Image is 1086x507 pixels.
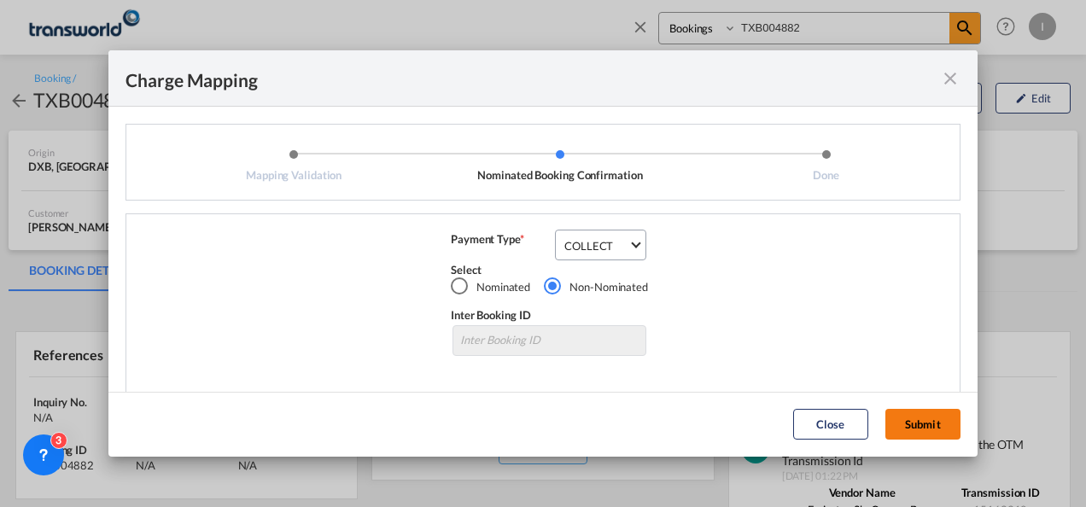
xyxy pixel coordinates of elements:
button: Close [793,409,868,440]
md-dialog: Mapping ValidationNominated Booking ... [108,50,978,456]
div: Charge Mapping [126,67,258,89]
input: Inter Booking ID [452,325,646,356]
div: Inter Booking ID [451,307,648,323]
button: Submit [885,409,960,440]
md-icon: icon-close fg-AAA8AD cursor [940,68,960,89]
md-select: Select Payment Type: COLLECT [555,230,646,260]
body: Editor, editor4 [17,17,296,35]
div: Select [451,262,648,277]
md-radio-button: Nominated [451,278,530,295]
li: Nominated Booking Confirmation [427,149,693,183]
md-radio-button: Non-Nominated [544,278,648,295]
li: Done [693,149,960,183]
div: Payment Type [451,231,553,262]
div: COLLECT [564,239,613,253]
li: Mapping Validation [161,149,427,183]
